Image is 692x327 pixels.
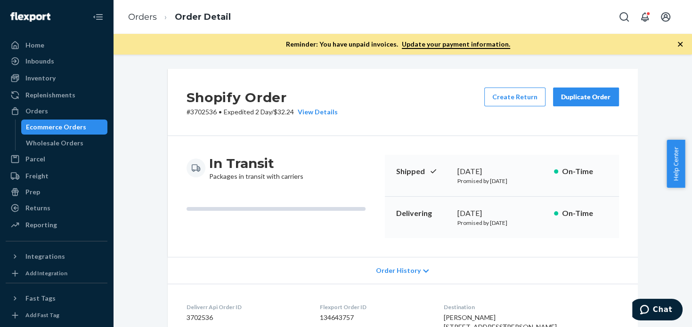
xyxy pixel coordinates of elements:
dt: Flexport Order ID [320,303,429,311]
p: Delivering [396,208,450,219]
p: Reminder: You have unpaid invoices. [286,40,510,49]
div: Inbounds [25,56,54,66]
h2: Shopify Order [187,88,338,107]
button: View Details [294,107,338,117]
p: Shipped [396,166,450,177]
p: On-Time [562,208,608,219]
button: Open account menu [656,8,675,26]
span: Order History [376,266,421,275]
button: Duplicate Order [553,88,619,106]
div: Orders [25,106,48,116]
div: Ecommerce Orders [26,122,86,132]
a: Orders [6,104,107,119]
img: Flexport logo [10,12,50,22]
a: Add Integration [6,268,107,279]
a: Freight [6,168,107,183]
dd: 134643757 [320,313,429,322]
button: Open notifications [635,8,654,26]
div: Add Fast Tag [25,311,59,319]
div: Freight [25,171,49,181]
div: Home [25,40,44,50]
div: Inventory [25,73,56,83]
a: Inbounds [6,54,107,69]
div: Add Integration [25,269,67,277]
p: # 3702536 / $32.24 [187,107,338,117]
dd: 3702536 [187,313,305,322]
button: Open Search Box [615,8,634,26]
div: Integrations [25,252,65,261]
span: • [219,108,222,116]
div: Reporting [25,220,57,230]
div: Fast Tags [25,294,56,303]
div: [DATE] [457,208,546,219]
button: Help Center [667,140,685,188]
p: Promised by [DATE] [457,177,546,185]
a: Inventory [6,71,107,86]
ol: breadcrumbs [121,3,238,31]
div: Replenishments [25,90,75,100]
span: Expedited 2 Day [224,108,271,116]
dt: Deliverr Api Order ID [187,303,305,311]
a: Parcel [6,152,107,167]
button: Create Return [484,88,545,106]
div: Duplicate Order [561,92,611,102]
div: Packages in transit with carriers [209,155,303,181]
button: Fast Tags [6,291,107,306]
a: Prep [6,184,107,199]
a: Replenishments [6,88,107,103]
p: Promised by [DATE] [457,219,546,227]
iframe: Opens a widget where you can chat to one of our agents [632,299,683,322]
a: Home [6,38,107,53]
a: Orders [128,12,157,22]
button: Integrations [6,249,107,264]
a: Update your payment information. [402,40,510,49]
a: Returns [6,200,107,215]
a: Add Fast Tag [6,310,107,321]
button: Close Navigation [89,8,107,26]
div: Parcel [25,154,45,164]
div: Returns [25,203,50,213]
dt: Destination [444,303,619,311]
p: On-Time [562,166,608,177]
div: [DATE] [457,166,546,177]
a: Order Detail [175,12,231,22]
a: Wholesale Orders [21,136,108,151]
h3: In Transit [209,155,303,172]
div: Prep [25,187,40,197]
a: Reporting [6,217,107,232]
a: Ecommerce Orders [21,120,108,135]
div: Wholesale Orders [26,138,83,148]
